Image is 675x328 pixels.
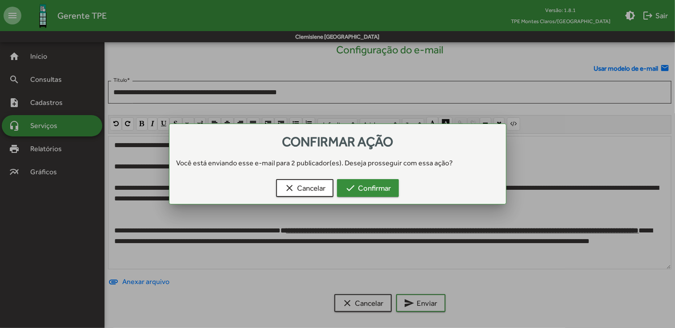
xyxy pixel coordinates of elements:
[284,180,325,196] span: Cancelar
[345,183,356,193] mat-icon: check
[282,134,393,149] span: Confirmar ação
[276,179,333,197] button: Cancelar
[284,183,295,193] mat-icon: clear
[337,179,399,197] button: Confirmar
[345,180,391,196] span: Confirmar
[169,158,506,168] div: Você está enviando esse e-mail para 2 publicador(es). Deseja prosseguir com essa ação?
